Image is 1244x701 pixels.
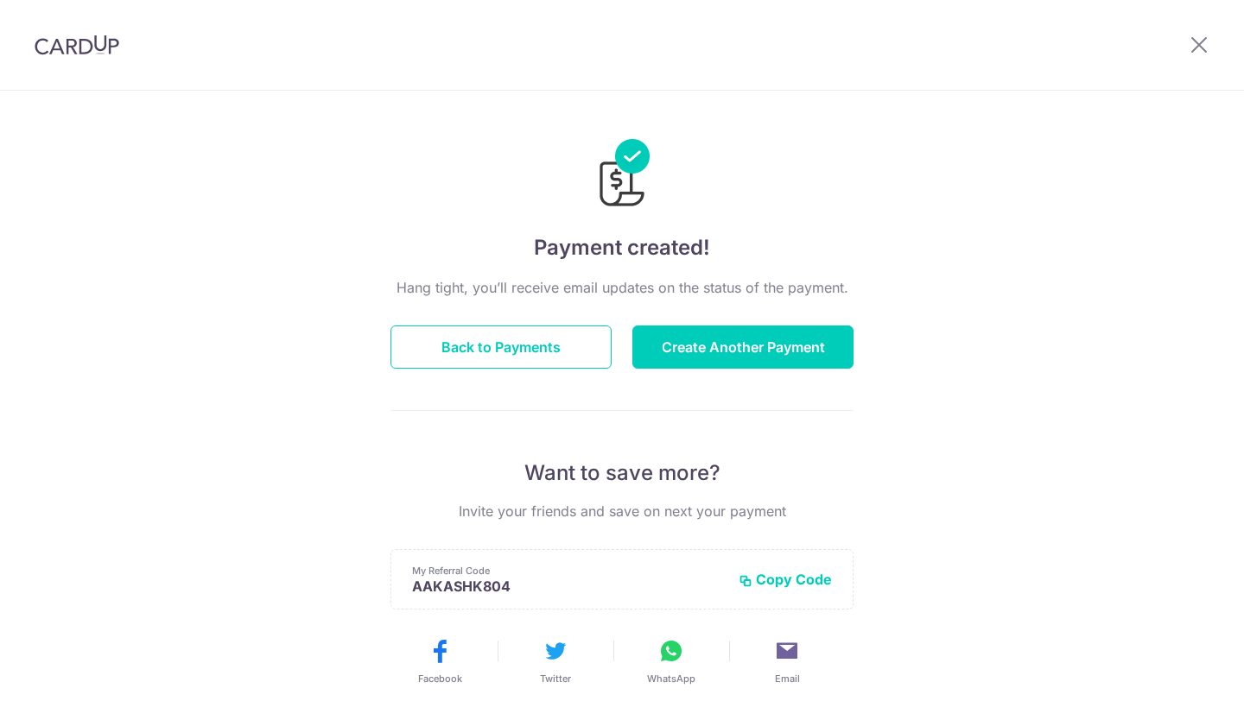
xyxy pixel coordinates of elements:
iframe: Opens a widget where you can find more information [1133,649,1227,692]
span: WhatsApp [647,672,695,685]
button: Back to Payments [390,325,612,369]
button: WhatsApp [620,637,722,685]
p: Hang tight, you’ll receive email updates on the status of the payment. [390,277,854,298]
button: Email [736,637,838,685]
p: AAKASHK804 [412,578,725,595]
p: My Referral Code [412,564,725,578]
span: Email [775,672,800,685]
img: CardUp [35,35,119,55]
button: Twitter [505,637,606,685]
span: Facebook [418,672,462,685]
h4: Payment created! [390,232,854,263]
button: Facebook [389,637,491,685]
span: Twitter [540,672,571,685]
p: Invite your friends and save on next your payment [390,501,854,521]
p: Want to save more? [390,459,854,487]
button: Copy Code [739,571,832,588]
button: Create Another Payment [632,325,854,369]
img: Payments [594,139,650,212]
